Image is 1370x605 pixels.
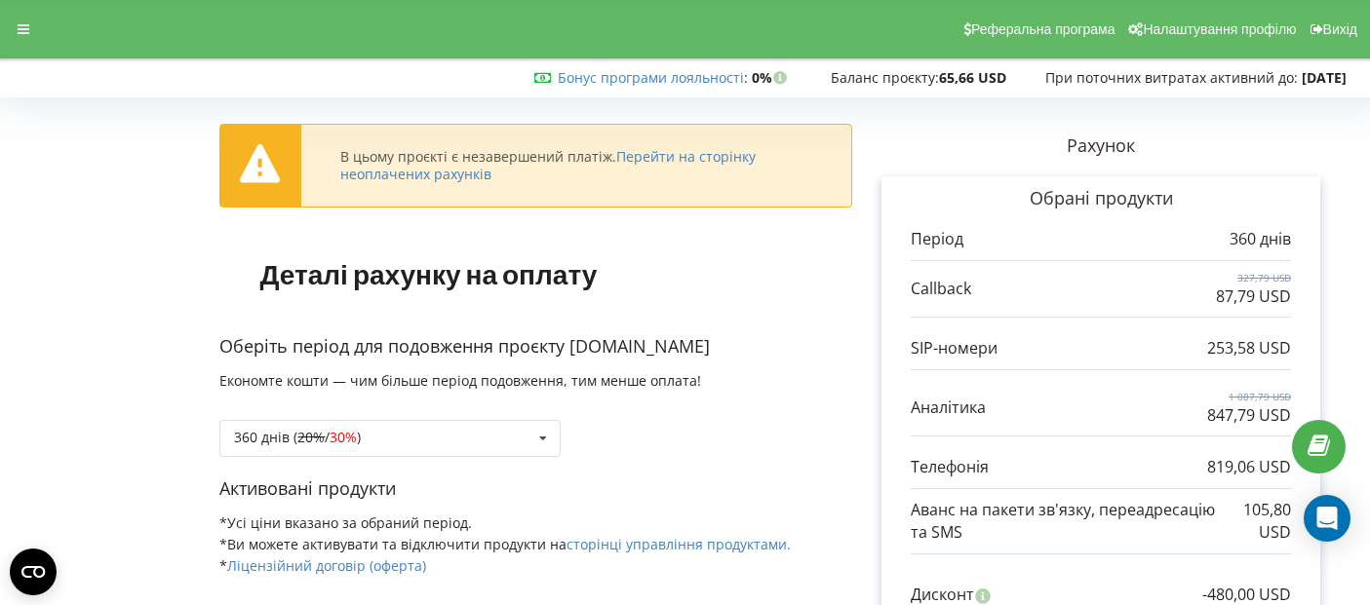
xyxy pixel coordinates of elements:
s: 20% [297,428,325,446]
span: : [558,68,748,87]
p: Аналітика [911,397,986,419]
p: SIP-номери [911,337,998,359]
h1: Деталі рахунку на оплату [219,227,637,321]
p: 360 днів [1230,228,1291,250]
strong: 0% [752,68,792,87]
a: Ліцензійний договір (оферта) [227,556,426,575]
span: Економте кошти — чим більше період подовження, тим менше оплата! [219,371,701,390]
p: Активовані продукти [219,476,852,502]
p: Період [911,228,963,250]
p: 1 087,79 USD [1207,390,1291,403]
p: Рахунок [852,133,1350,159]
p: 105,80 USD [1219,499,1291,544]
p: Обрані продукти [911,186,1291,211]
strong: [DATE] [1302,68,1347,87]
div: 360 днів ( / ) [234,431,361,444]
span: Баланс проєкту: [831,68,939,87]
button: Open CMP widget [10,548,57,595]
a: Бонус програми лояльності [558,68,744,87]
span: *Усі ціни вказано за обраний період. [219,513,472,532]
div: В цьому проєкті є незавершений платіж. [340,148,812,183]
p: 819,06 USD [1207,456,1291,478]
a: Перейти на сторінку неоплачених рахунків [340,147,756,183]
span: *Ви можете активувати та відключити продукти на [219,535,791,553]
div: Open Intercom Messenger [1304,495,1350,542]
a: сторінці управління продуктами. [567,535,791,553]
p: Аванс на пакети зв'язку, переадресацію та SMS [911,499,1219,544]
span: Налаштування профілю [1143,21,1296,37]
strong: 65,66 USD [939,68,1006,87]
p: Телефонія [911,456,989,478]
p: Callback [911,278,971,300]
span: При поточних витратах активний до: [1045,68,1298,87]
p: 253,58 USD [1207,337,1291,359]
span: Вихід [1323,21,1357,37]
span: Реферальна програма [971,21,1116,37]
p: 847,79 USD [1207,404,1291,427]
span: 30% [330,428,357,446]
p: Оберіть період для подовження проєкту [DOMAIN_NAME] [219,334,852,359]
p: 327,79 USD [1216,271,1291,284]
p: 87,79 USD [1216,285,1291,308]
